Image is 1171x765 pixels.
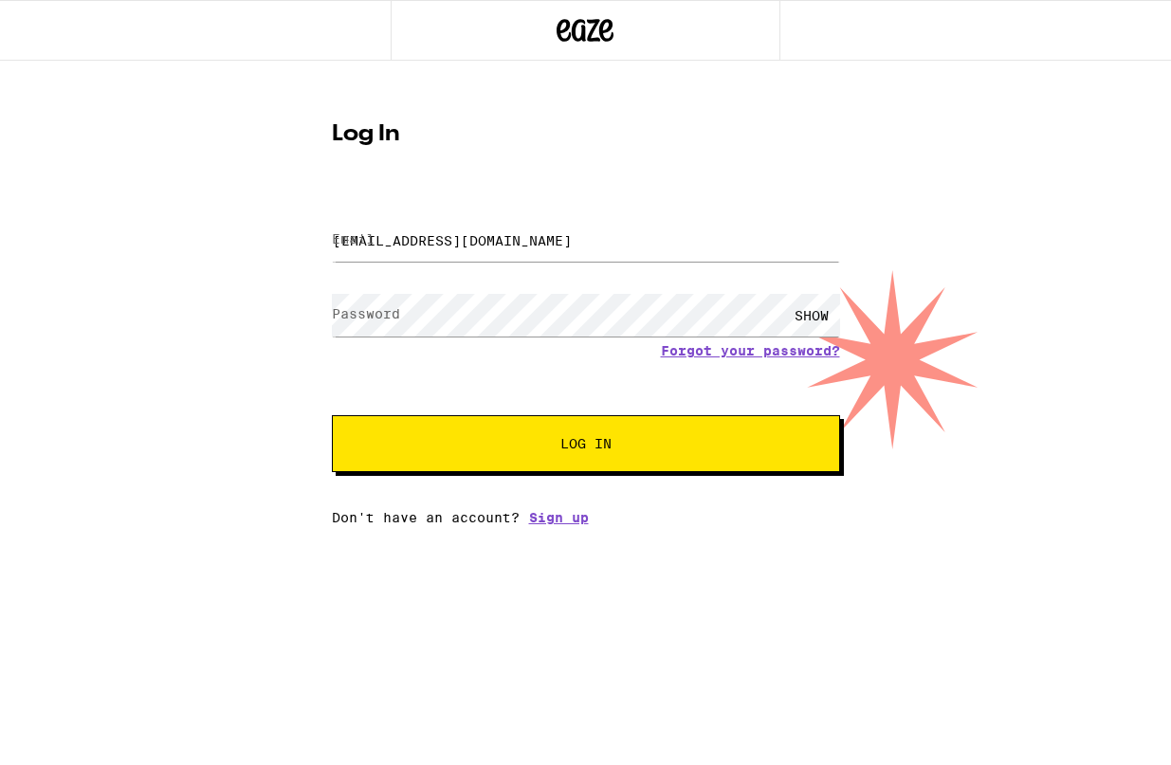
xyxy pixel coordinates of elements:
span: Log In [560,437,612,450]
h1: Log In [332,123,840,146]
a: Sign up [529,510,589,525]
a: Forgot your password? [661,343,840,358]
div: Don't have an account? [332,510,840,525]
div: SHOW [783,294,840,337]
label: Password [332,306,400,321]
span: Hi. Need any help? [11,13,137,28]
button: Log In [332,415,840,472]
label: Email [332,231,375,246]
input: Email [332,219,840,262]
